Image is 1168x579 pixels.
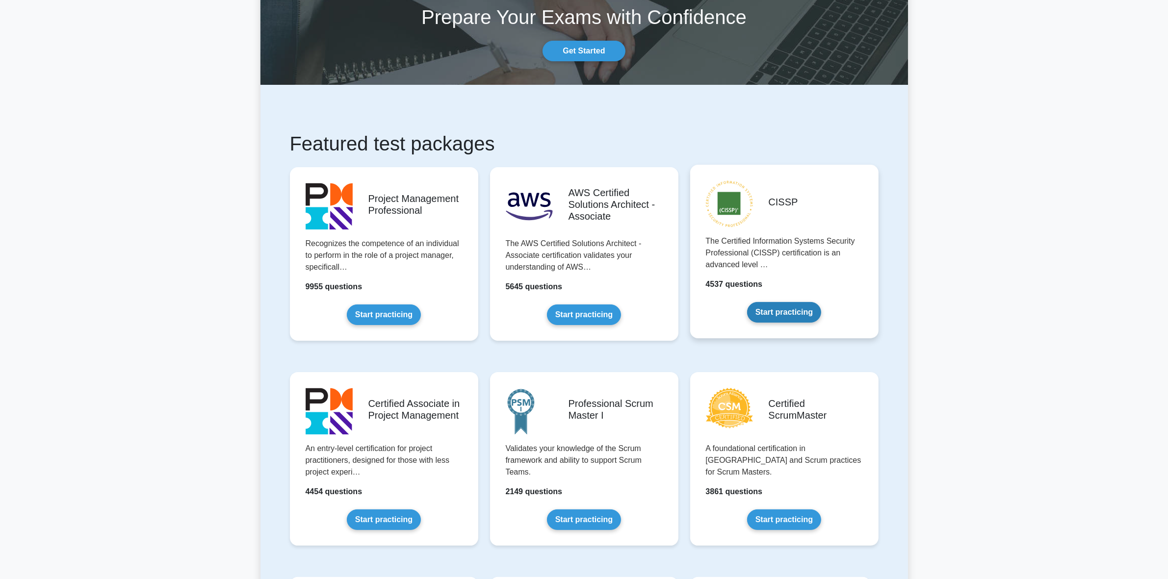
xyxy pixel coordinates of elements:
[347,509,421,530] a: Start practicing
[747,302,821,323] a: Start practicing
[547,304,621,325] a: Start practicing
[543,41,625,61] a: Get Started
[260,5,908,29] h1: Prepare Your Exams with Confidence
[747,509,821,530] a: Start practicing
[347,304,421,325] a: Start practicing
[290,132,879,155] h1: Featured test packages
[547,509,621,530] a: Start practicing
